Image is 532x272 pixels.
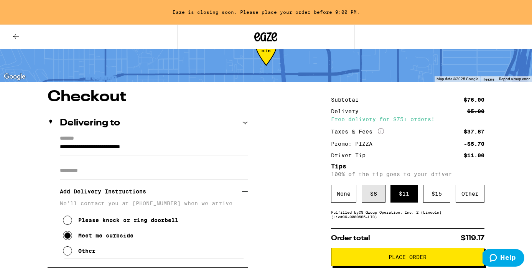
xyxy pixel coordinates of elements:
p: 100% of the tip goes to your driver [331,171,484,177]
div: -$5.70 [464,141,484,147]
button: Meet me curbside [63,228,133,243]
div: Please knock or ring doorbell [78,217,178,223]
h3: Add Delivery Instructions [60,183,242,200]
p: We'll contact you at [PHONE_NUMBER] when we arrive [60,200,248,206]
a: Terms [483,77,494,81]
img: Google [2,72,27,82]
div: $5.00 [467,109,484,114]
div: Other [78,248,96,254]
a: Report a map error [499,77,530,81]
div: Delivery [331,109,364,114]
div: Free delivery for $75+ orders! [331,117,484,122]
div: Meet me curbside [78,232,133,239]
span: Place Order [389,254,427,260]
a: Open this area in Google Maps (opens a new window) [2,72,27,82]
div: 44-97 min [256,43,277,72]
div: Subtotal [331,97,364,102]
button: Please knock or ring doorbell [63,213,178,228]
span: $119.17 [461,235,484,242]
div: Taxes & Fees [331,128,384,135]
span: Map data ©2025 Google [436,77,478,81]
div: Other [456,185,484,203]
div: None [331,185,356,203]
div: $ 8 [362,185,385,203]
div: Fulfilled by CS Group Operation, Inc. 2 (Lincoln) (Lic# C9-0000685-LIC ) [331,210,484,219]
div: $ 11 [390,185,418,203]
span: Order total [331,235,370,242]
button: Place Order [331,248,484,266]
h5: Tips [331,163,484,170]
div: Driver Tip [331,153,371,158]
iframe: Opens a widget where you can find more information [483,249,524,268]
button: Other [63,243,96,259]
h1: Checkout [48,89,248,105]
div: $ 15 [423,185,450,203]
div: $11.00 [464,153,484,158]
div: Promo: PIZZA [331,141,378,147]
div: $76.00 [464,97,484,102]
h2: Delivering to [60,119,120,128]
div: $37.87 [464,129,484,134]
